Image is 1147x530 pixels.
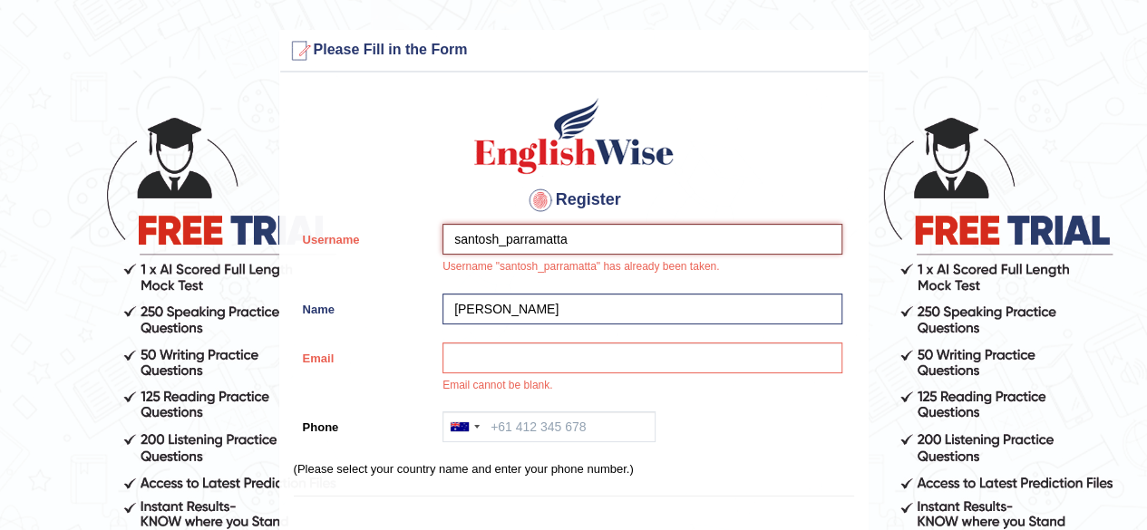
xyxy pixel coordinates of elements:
div: Australia: +61 [443,412,485,441]
label: Name [294,294,434,318]
h3: Please Fill in the Form [285,36,863,65]
label: Username [294,224,434,248]
h4: Register [294,186,854,215]
label: Email [294,342,434,367]
label: Phone [294,411,434,436]
input: +61 412 345 678 [442,411,656,442]
p: (Please select your country name and enter your phone number.) [294,460,854,477]
img: Logo of English Wise create a new account for intelligent practice with AI [471,95,677,177]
